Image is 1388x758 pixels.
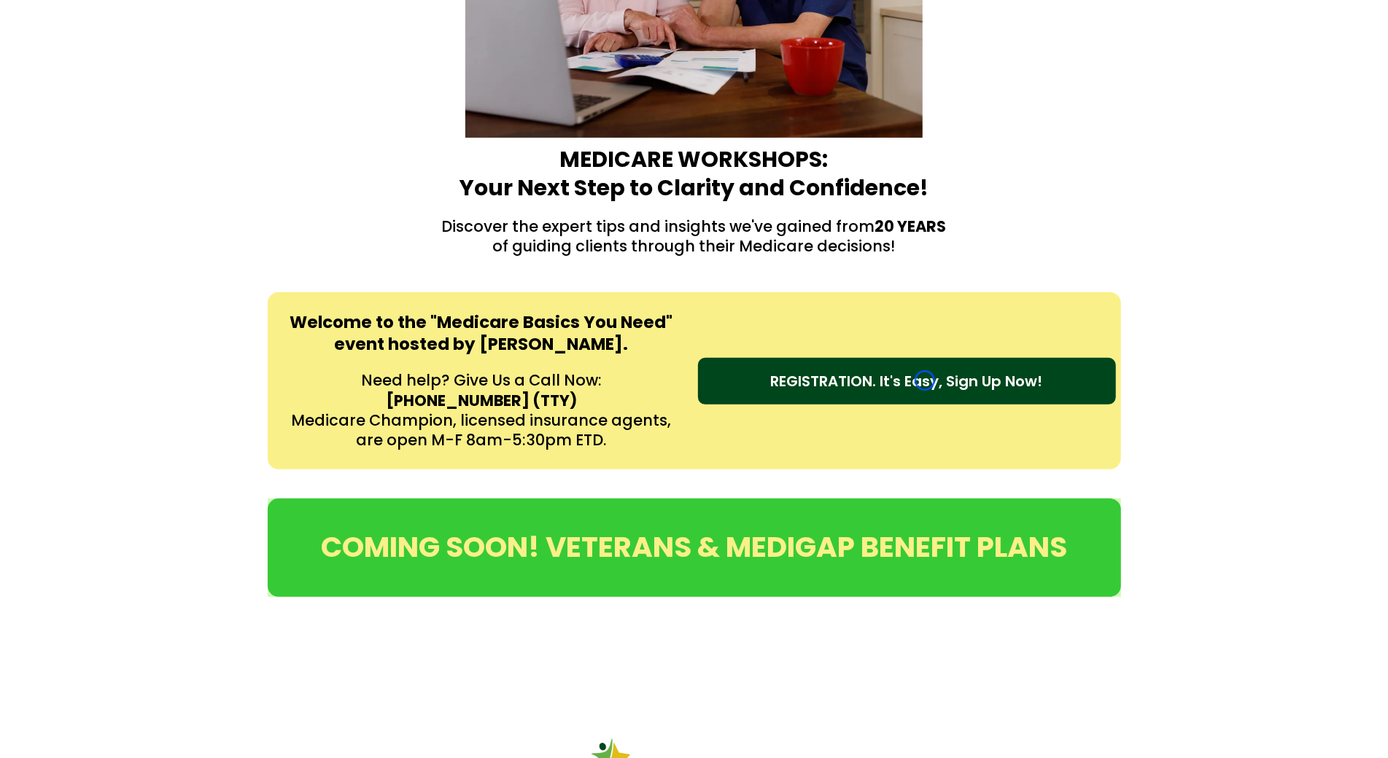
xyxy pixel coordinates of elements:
[287,410,676,450] p: Medicare Champion, licensed insurance agents, are open M-F 8am-5:30pm ETD.
[560,144,829,175] strong: MEDICARE WORKSHOPS:
[386,390,577,411] strong: [PHONE_NUMBER] (TTY)
[698,358,1116,405] a: REGISTRATION. It's Easy, Sign Up Now!
[321,527,1067,567] span: COMING SOON! VETERANS & MEDIGAP BENEFIT PLANS
[271,216,1117,236] p: Discover the expert tips and insights we've gained from
[875,216,947,237] strong: 20 YEARS
[287,370,676,390] p: Need help? Give Us a Call Now:
[771,370,1043,392] span: REGISTRATION. It's Easy, Sign Up Now!
[460,172,928,203] strong: Your Next Step to Clarity and Confidence!
[290,310,673,356] strong: Welcome to the "Medicare Basics You Need" event hosted by [PERSON_NAME].
[271,236,1117,256] p: of guiding clients through their Medicare decisions!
